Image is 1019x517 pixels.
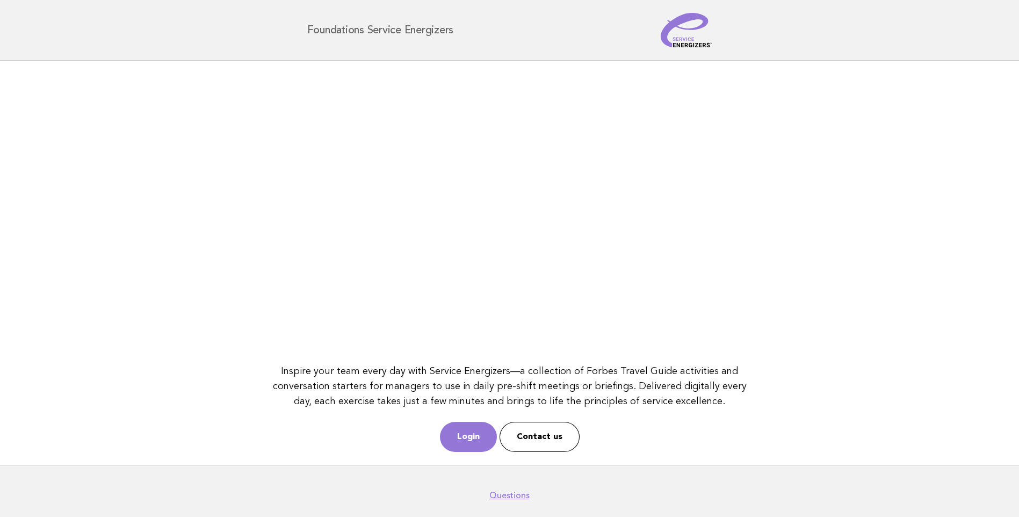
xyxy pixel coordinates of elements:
[489,490,530,501] a: Questions
[268,74,751,346] iframe: YouTube video player
[268,364,751,409] p: Inspire your team every day with Service Energizers—a collection of Forbes Travel Guide activitie...
[500,422,580,452] a: Contact us
[661,13,712,47] img: Service Energizers
[307,25,454,35] h1: Foundations Service Energizers
[440,422,497,452] a: Login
